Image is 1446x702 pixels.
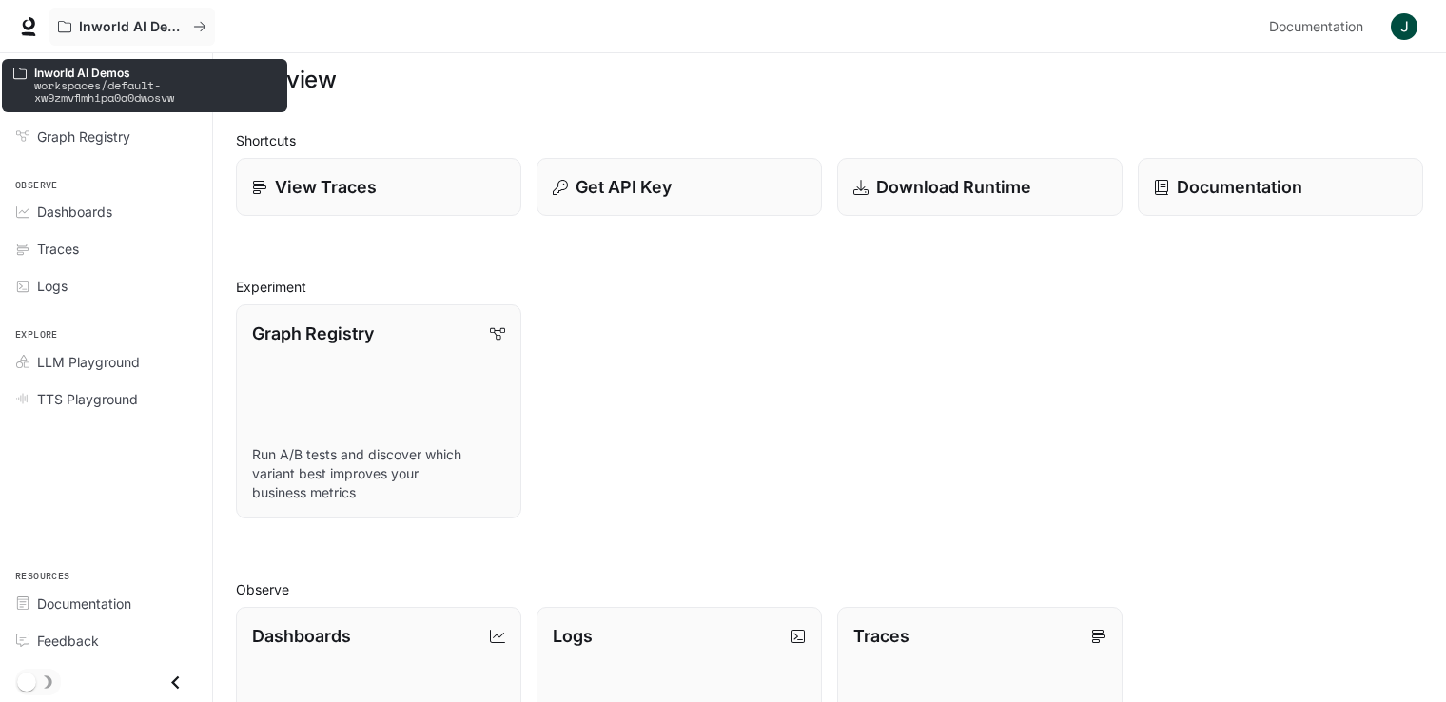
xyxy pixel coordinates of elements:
[49,8,215,46] button: All workspaces
[236,277,1423,297] h2: Experiment
[8,382,205,416] a: TTS Playground
[1261,8,1378,46] a: Documentation
[576,174,672,200] p: Get API Key
[8,232,205,265] a: Traces
[34,79,276,104] p: workspaces/default-xw9zmvflmhipa0a0dwosvw
[236,304,521,518] a: Graph RegistryRun A/B tests and discover which variant best improves your business metrics
[1177,174,1302,200] p: Documentation
[8,195,205,228] a: Dashboards
[37,276,68,296] span: Logs
[252,623,351,649] p: Dashboards
[37,127,130,146] span: Graph Registry
[8,587,205,620] a: Documentation
[853,623,909,649] p: Traces
[1269,15,1363,39] span: Documentation
[252,445,505,502] p: Run A/B tests and discover which variant best improves your business metrics
[876,174,1031,200] p: Download Runtime
[79,19,186,35] p: Inworld AI Demos
[837,158,1123,216] a: Download Runtime
[37,352,140,372] span: LLM Playground
[154,663,197,702] button: Close drawer
[8,269,205,302] a: Logs
[8,624,205,657] a: Feedback
[34,67,276,79] p: Inworld AI Demos
[8,345,205,379] a: LLM Playground
[236,158,521,216] a: View Traces
[37,202,112,222] span: Dashboards
[1391,13,1417,40] img: User avatar
[537,158,822,216] button: Get API Key
[17,671,36,692] span: Dark mode toggle
[553,623,593,649] p: Logs
[275,174,377,200] p: View Traces
[8,120,205,153] a: Graph Registry
[37,594,131,614] span: Documentation
[1385,8,1423,46] button: User avatar
[1138,158,1423,216] a: Documentation
[236,130,1423,150] h2: Shortcuts
[236,579,1423,599] h2: Observe
[37,631,99,651] span: Feedback
[37,239,79,259] span: Traces
[252,321,374,346] p: Graph Registry
[37,389,138,409] span: TTS Playground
